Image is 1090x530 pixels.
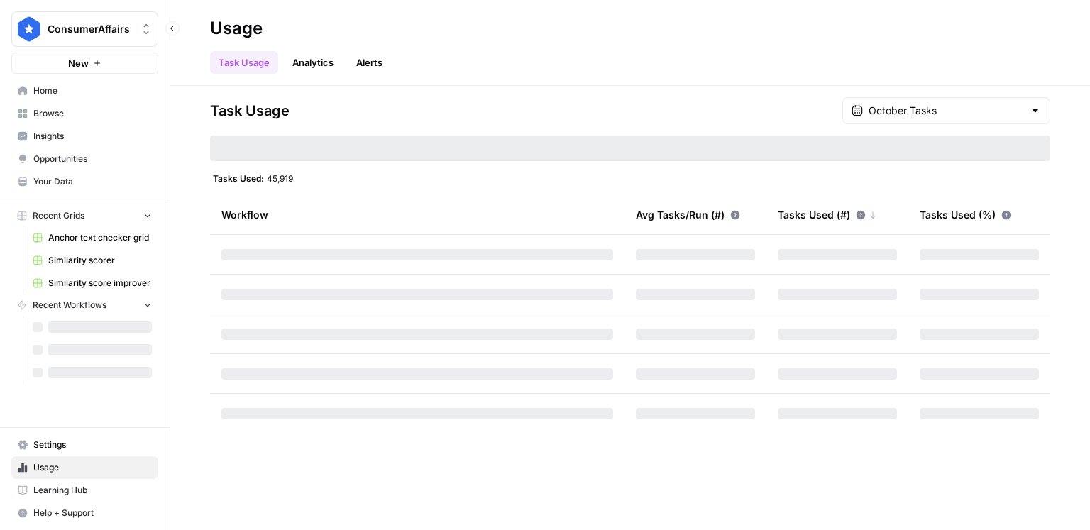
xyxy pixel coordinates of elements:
div: Tasks Used (%) [920,195,1011,234]
input: October Tasks [869,104,1024,118]
a: Usage [11,456,158,479]
div: Usage [210,17,263,40]
a: Similarity score improver [26,272,158,294]
span: Home [33,84,152,97]
a: Your Data [11,170,158,193]
a: Task Usage [210,51,278,74]
img: ConsumerAffairs Logo [16,16,42,42]
span: Task Usage [210,101,290,121]
span: Similarity score improver [48,277,152,289]
button: Help + Support [11,502,158,524]
span: Browse [33,107,152,120]
span: Recent Grids [33,209,84,222]
span: Usage [33,461,152,474]
span: Opportunities [33,153,152,165]
span: Settings [33,438,152,451]
a: Alerts [348,51,391,74]
a: Analytics [284,51,342,74]
span: Recent Workflows [33,299,106,311]
span: 45,919 [267,172,293,184]
button: Recent Grids [11,205,158,226]
span: Learning Hub [33,484,152,497]
span: Anchor text checker grid [48,231,152,244]
a: Settings [11,434,158,456]
span: Your Data [33,175,152,188]
span: Tasks Used: [213,172,264,184]
a: Anchor text checker grid [26,226,158,249]
button: New [11,53,158,74]
a: Similarity scorer [26,249,158,272]
a: Learning Hub [11,479,158,502]
a: Insights [11,125,158,148]
div: Tasks Used (#) [778,195,877,234]
button: Workspace: ConsumerAffairs [11,11,158,47]
a: Browse [11,102,158,125]
span: Insights [33,130,152,143]
span: New [68,56,89,70]
button: Recent Workflows [11,294,158,316]
span: Help + Support [33,507,152,519]
a: Home [11,79,158,102]
span: ConsumerAffairs [48,22,133,36]
div: Avg Tasks/Run (#) [636,195,740,234]
div: Workflow [221,195,613,234]
span: Similarity scorer [48,254,152,267]
a: Opportunities [11,148,158,170]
